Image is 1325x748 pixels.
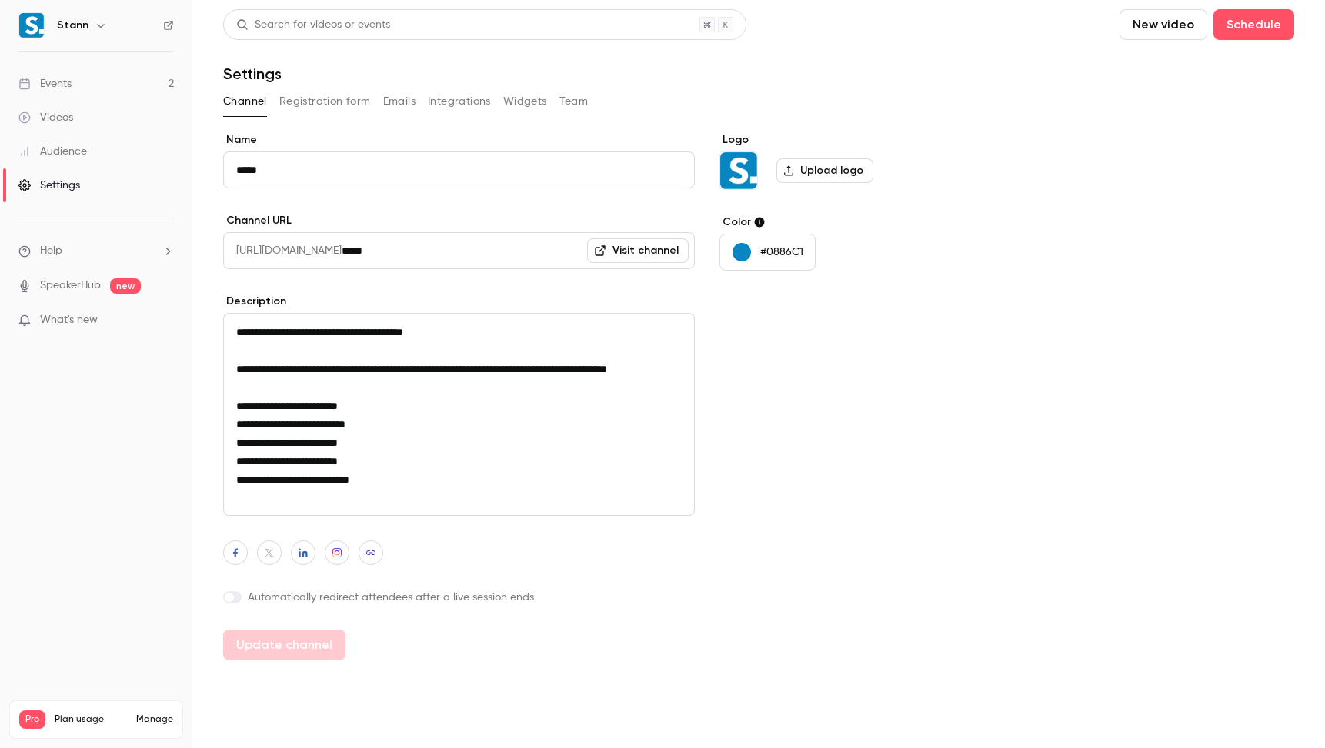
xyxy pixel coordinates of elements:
[57,18,88,33] h6: Stann
[18,144,87,159] div: Audience
[18,110,73,125] div: Videos
[719,234,816,271] button: #0886C1
[503,89,547,114] button: Widgets
[19,13,44,38] img: Stann
[223,232,342,269] span: [URL][DOMAIN_NAME]
[760,244,803,260] p: #0886C1
[18,76,72,91] div: Events
[40,243,62,259] span: Help
[1120,9,1207,40] button: New video
[40,278,101,294] a: SpeakerHub
[719,214,956,230] label: Color
[559,89,589,114] button: Team
[55,713,127,726] span: Plan usage
[719,132,956,190] section: Logo
[223,590,695,605] label: Automatically redirect attendees after a live session ends
[587,238,689,263] a: Visit channel
[223,132,695,148] label: Name
[223,213,695,228] label: Channel URL
[223,294,695,309] label: Description
[18,243,174,259] li: help-dropdown-opener
[428,89,491,114] button: Integrations
[19,710,45,729] span: Pro
[18,178,80,193] div: Settings
[1213,9,1294,40] button: Schedule
[719,132,956,148] label: Logo
[136,713,173,726] a: Manage
[776,158,873,183] label: Upload logo
[110,278,141,294] span: new
[40,312,98,328] span: What's new
[279,89,371,114] button: Registration form
[236,17,390,33] div: Search for videos or events
[223,89,267,114] button: Channel
[223,65,282,83] h1: Settings
[383,89,416,114] button: Emails
[720,152,757,189] img: Stann
[155,314,174,327] iframe: Noticeable Trigger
